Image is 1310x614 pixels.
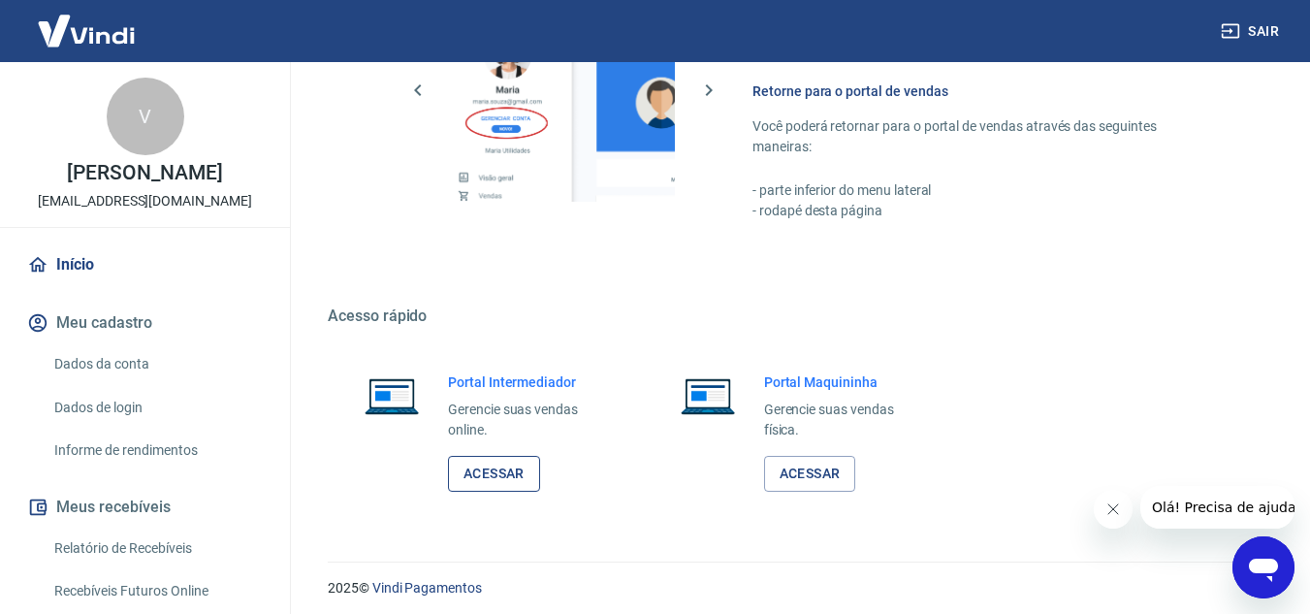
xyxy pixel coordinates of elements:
iframe: Mensagem da empresa [1140,486,1294,529]
a: Relatório de Recebíveis [47,529,267,568]
a: Início [23,243,267,286]
a: Vindi Pagamentos [372,580,482,596]
p: [PERSON_NAME] [67,163,222,183]
div: V [107,78,184,155]
p: [EMAIL_ADDRESS][DOMAIN_NAME] [38,191,252,211]
h6: Portal Intermediador [448,372,609,392]
a: Informe de rendimentos [47,431,267,470]
p: Você poderá retornar para o portal de vendas através das seguintes maneiras: [752,116,1217,157]
p: 2025 © [328,578,1263,598]
img: Imagem de um notebook aberto [351,372,432,419]
a: Acessar [448,456,540,492]
h5: Acesso rápido [328,307,1263,326]
p: Gerencie suas vendas online. [448,400,609,440]
p: Gerencie suas vendas física. [764,400,925,440]
a: Dados da conta [47,344,267,384]
img: Vindi [23,1,149,60]
a: Dados de login [47,388,267,428]
span: Olá! Precisa de ajuda? [12,14,163,29]
img: Imagem de um notebook aberto [667,372,749,419]
button: Meus recebíveis [23,486,267,529]
h6: Retorne para o portal de vendas [752,81,1217,101]
iframe: Botão para abrir a janela de mensagens [1232,536,1294,598]
button: Meu cadastro [23,302,267,344]
button: Sair [1217,14,1287,49]
p: - parte inferior do menu lateral [752,180,1217,201]
a: Acessar [764,456,856,492]
h6: Portal Maquininha [764,372,925,392]
iframe: Fechar mensagem [1094,490,1133,529]
a: Recebíveis Futuros Online [47,571,267,611]
p: - rodapé desta página [752,201,1217,221]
